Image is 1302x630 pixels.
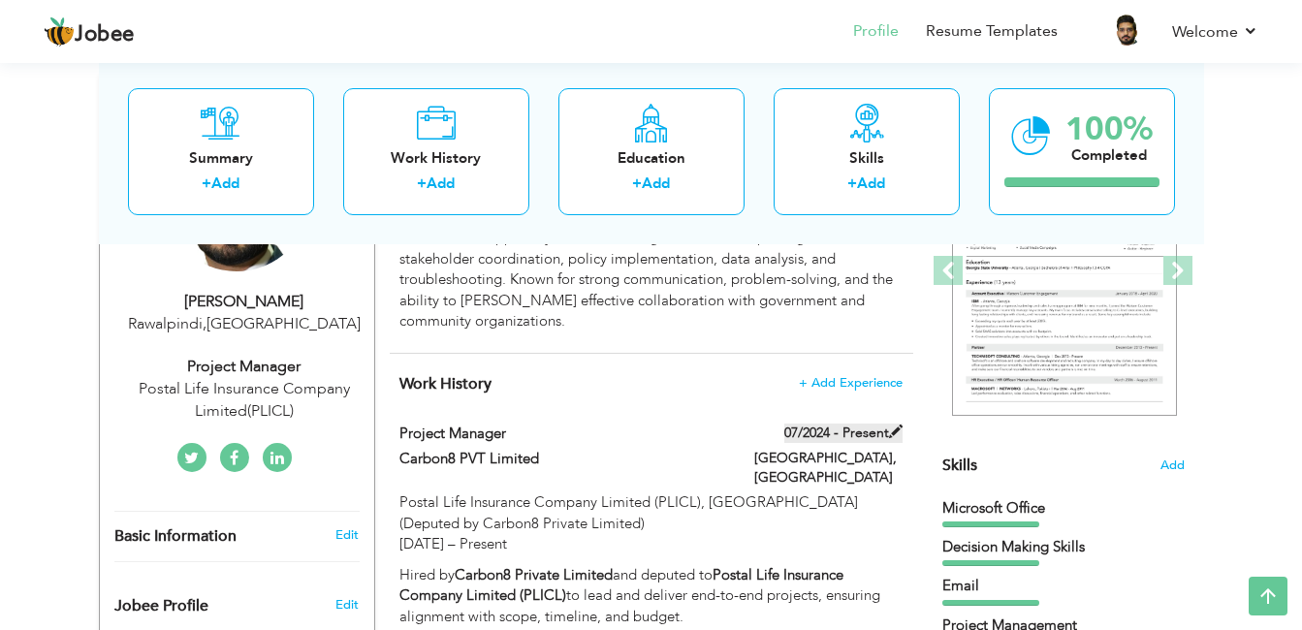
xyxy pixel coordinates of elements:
label: Project Manager [399,424,725,444]
div: Work History [359,147,514,168]
div: Rawalpindi [GEOGRAPHIC_DATA] [114,313,374,335]
p: Postal Life Insurance Company Limited (PLICL), [GEOGRAPHIC_DATA] (Deputed by Carbon8 Private Limi... [399,492,902,554]
a: Add [857,173,885,193]
strong: Postal Life Insurance Company Limited (PLICL) [399,565,843,605]
a: Jobee [44,16,135,47]
a: Edit [335,526,359,544]
label: 07/2024 - Present [784,424,903,443]
a: Add [427,173,455,193]
strong: Carbon8 Private Limited [455,565,613,584]
span: Add [1160,457,1185,475]
span: Jobee [75,24,135,46]
p: Hired by and deputed to to lead and deliver end-to-end projects, ensuring alignment with scope, t... [399,565,902,627]
div: Project Manager [114,356,374,378]
div: Email [942,576,1185,596]
a: Welcome [1172,20,1258,44]
label: + [847,173,857,194]
div: Enhance your career by creating a custom URL for your Jobee public profile. [100,577,374,625]
img: Profile Img [1112,15,1143,46]
div: Summary [143,147,299,168]
span: Skills [942,455,977,476]
div: Completed [1065,144,1153,165]
a: Add [211,173,239,193]
span: Basic Information [114,528,237,546]
label: Carbon8 PVT Limited [399,449,725,469]
span: Jobee Profile [114,598,208,615]
h4: This helps to show the companies you have worked for. [399,374,902,394]
span: , [203,313,206,334]
div: Education [574,147,729,168]
a: Add [642,173,670,193]
label: + [632,173,642,194]
span: + Add Experience [799,376,903,390]
label: + [417,173,427,194]
a: Profile [853,20,899,43]
div: Postal Life Insurance Company Limited(PLICL) [114,378,374,423]
label: + [202,173,211,194]
div: Decision Making Skills [942,537,1185,557]
div: 100% [1065,112,1153,144]
a: Resume Templates [926,20,1058,43]
div: Skills [789,147,944,168]
div: Microsoft Office [942,498,1185,519]
span: Edit [335,596,359,614]
label: [GEOGRAPHIC_DATA], [GEOGRAPHIC_DATA] [754,449,903,488]
span: Work History [399,373,492,394]
img: jobee.io [44,16,75,47]
div: [PERSON_NAME] [114,291,374,313]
